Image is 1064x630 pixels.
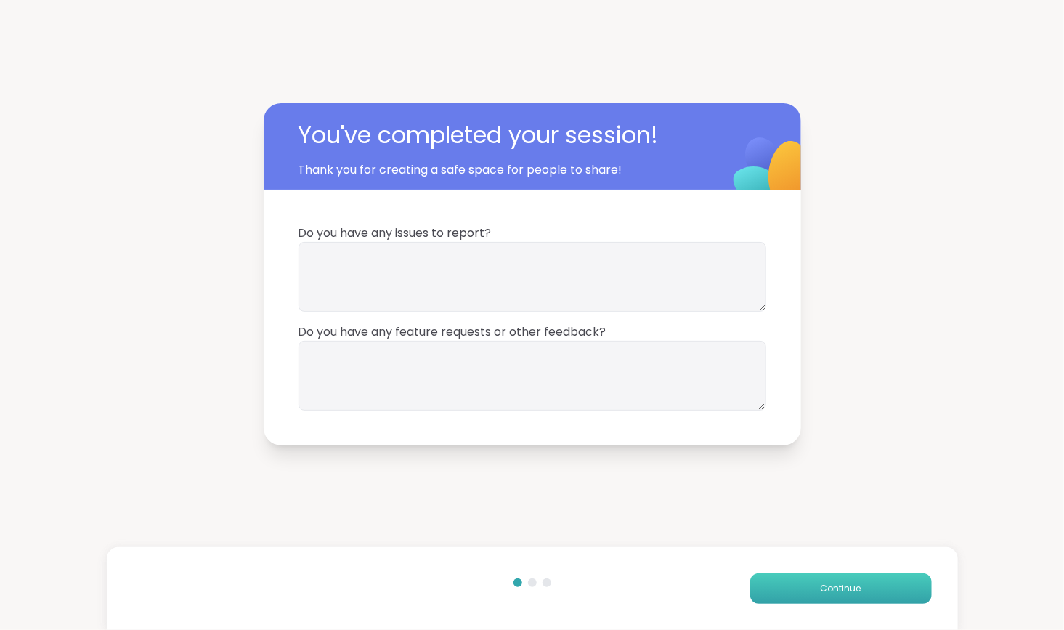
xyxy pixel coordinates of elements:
[750,573,932,604] button: Continue
[299,161,698,179] span: Thank you for creating a safe space for people to share!
[299,118,720,153] span: You've completed your session!
[699,100,844,244] img: ShareWell Logomark
[299,323,766,341] span: Do you have any feature requests or other feedback?
[821,582,861,595] span: Continue
[299,225,766,242] span: Do you have any issues to report?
